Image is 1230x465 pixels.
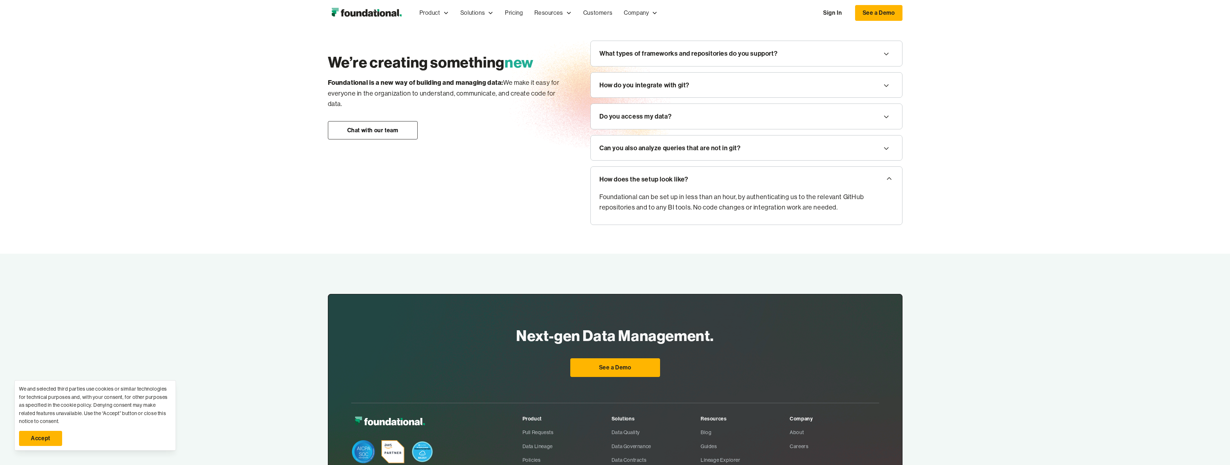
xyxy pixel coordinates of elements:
[523,415,612,423] div: Product
[624,8,649,18] div: Company
[618,1,663,25] div: Company
[1101,382,1230,465] iframe: Chat Widget
[577,1,618,25] a: Customers
[328,6,405,20] img: Foundational Logo
[505,53,534,72] span: new
[460,8,485,18] div: Solutions
[790,425,879,439] a: About
[328,77,562,110] p: We make it easy for everyone in the organization to understand, communicate, and create code for ...
[19,431,62,446] a: Accept
[328,6,405,20] a: home
[599,80,690,91] div: How do you integrate with git?
[523,425,612,439] a: Pull Requests
[612,415,701,423] div: Solutions
[599,143,741,153] div: Can you also analyze queries that are not in git?
[414,1,455,25] div: Product
[599,111,672,122] div: Do you access my data?
[701,415,790,423] div: Resources
[351,415,428,429] img: Foundational Logo White
[570,358,660,377] a: See a Demo
[19,385,171,425] div: We and selected third parties use cookies or similar technologies for technical purposes and, wit...
[701,439,790,453] a: Guides
[599,192,894,213] p: Foundational can be set up in less than an hour, by authenticating us to the relevant GitHub repo...
[599,174,688,185] div: How does the setup look like?
[516,324,714,347] h2: Next-gen Data Management.
[419,8,440,18] div: Product
[455,1,499,25] div: Solutions
[328,78,503,87] strong: Foundational is a new way of building and managing data:
[328,54,562,72] h2: We’re creating something
[855,5,902,21] a: See a Demo
[612,425,701,439] a: Data Quality
[529,1,577,25] div: Resources
[352,440,375,463] img: SOC Badge
[790,415,879,423] div: Company
[599,48,778,59] div: What types of frameworks and repositories do you support?
[612,439,701,453] a: Data Governance
[523,439,612,453] a: Data Lineage
[816,5,849,20] a: Sign In
[499,1,529,25] a: Pricing
[534,8,563,18] div: Resources
[790,439,879,453] a: Careers
[701,425,790,439] a: Blog
[328,121,418,140] a: Chat with our team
